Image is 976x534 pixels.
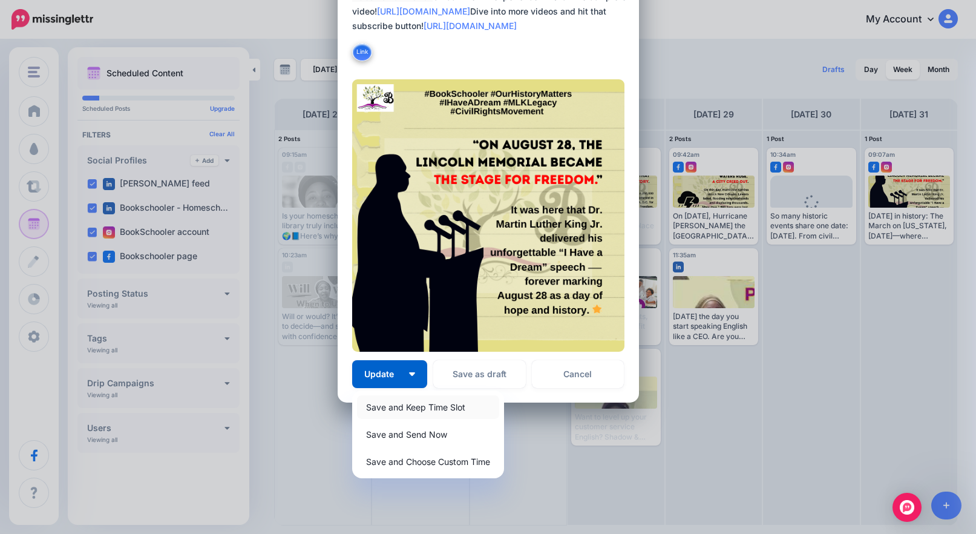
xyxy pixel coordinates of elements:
[364,370,403,378] span: Update
[433,360,526,388] button: Save as draft
[352,360,427,388] button: Update
[357,395,499,419] a: Save and Keep Time Slot
[352,43,372,61] button: Link
[409,372,415,376] img: arrow-down-white.png
[352,391,504,478] div: Update
[357,450,499,473] a: Save and Choose Custom Time
[357,423,499,446] a: Save and Send Now
[532,360,624,388] a: Cancel
[352,79,624,352] img: 1VJIMC651NZ655CH5EHXRNW6MUB7VQDZ.png
[892,493,922,522] div: Open Intercom Messenger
